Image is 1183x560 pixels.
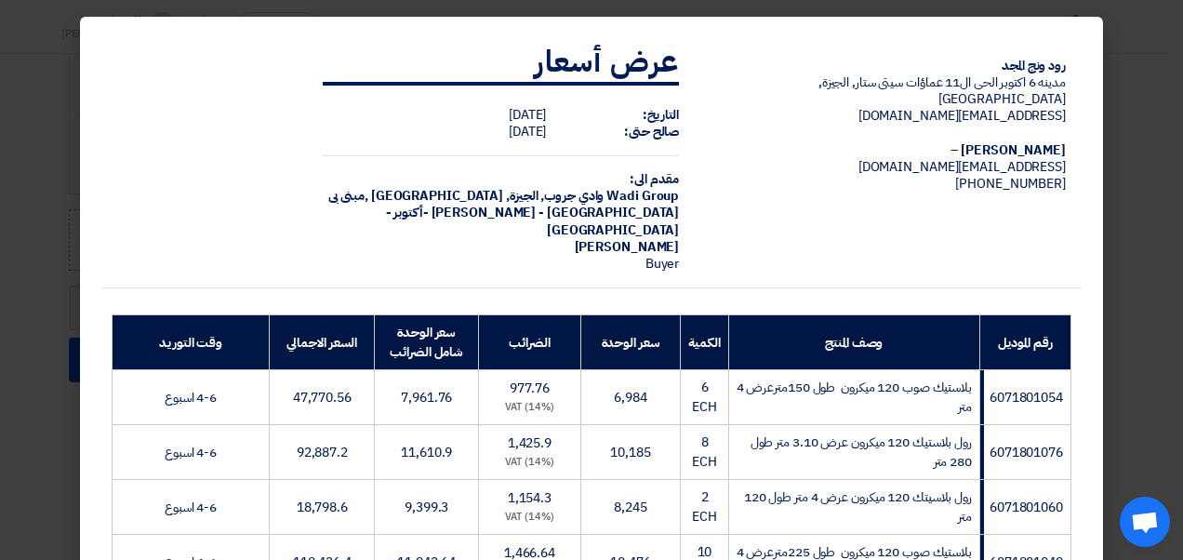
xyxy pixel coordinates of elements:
span: Buyer [645,254,680,273]
span: [PHONE_NUMBER] [955,174,1066,193]
span: [EMAIL_ADDRESS][DOMAIN_NAME] [858,106,1066,126]
span: 4-6 اسبوع [165,388,217,407]
strong: التاريخ: [643,105,679,125]
span: [EMAIL_ADDRESS][DOMAIN_NAME] [858,157,1066,177]
div: (14%) VAT [486,455,573,471]
span: مدينه 6 اكتوبر الحى ال11 عماؤات سيتى ستار, الجيزة, [GEOGRAPHIC_DATA] [818,73,1066,109]
td: 6071801076 [979,425,1070,480]
td: 6071801054 [979,370,1070,425]
div: (14%) VAT [486,510,573,526]
span: الجيزة, [GEOGRAPHIC_DATA] ,مبنى بى [GEOGRAPHIC_DATA] - [PERSON_NAME] -أكتوبر - [GEOGRAPHIC_DATA] [328,186,680,239]
th: رقم الموديل [979,315,1070,370]
th: الضرائب [479,315,581,370]
span: 6,984 [614,388,647,407]
span: [PERSON_NAME] [575,237,680,257]
span: بلاستيك صوب 120 ميكرون طول 150مترعرض 4 متر [737,378,972,417]
strong: صالح حتى: [624,122,679,141]
span: 1,154.3 [508,488,552,508]
span: 10,185 [610,443,650,462]
span: 9,399.3 [405,498,448,517]
span: 47,770.56 [293,388,352,407]
span: 18,798.6 [297,498,348,517]
span: 1,425.9 [508,433,552,453]
th: وقت التوريد [113,315,270,370]
span: 6 ECH [692,378,717,417]
strong: مقدم الى: [630,169,679,189]
span: رول بلاستيك 120 ميكرون عرض 3.10 متر طول 280 متر [751,433,972,472]
span: 4-6 اسبوع [165,443,217,462]
span: [DATE] [509,105,546,125]
th: السعر الاجمالي [270,315,375,370]
div: (14%) VAT [486,400,573,416]
span: 7,961.76 [401,388,452,407]
span: Wadi Group وادي جروب, [540,186,679,206]
span: 8 ECH [692,433,717,472]
th: سعر الوحدة شامل الضرائب [375,315,479,370]
div: [PERSON_NAME] – [709,142,1066,159]
span: رول بلاسيتك 120 ميكرون عرض 4 متر طول 120 متر [744,487,972,527]
span: 8,245 [614,498,647,517]
a: Open chat [1120,497,1170,547]
span: 92,887.2 [297,443,348,462]
span: [DATE] [509,122,546,141]
th: سعر الوحدة [580,315,680,370]
span: 2 ECH [692,487,717,527]
div: رود ونج المجد [709,58,1066,74]
strong: عرض أسعار [535,39,679,84]
span: 11,610.9 [401,443,452,462]
th: وصف المنتج [728,315,979,370]
span: 4-6 اسبوع [165,498,217,517]
span: 977.76 [510,379,550,398]
th: الكمية [681,315,728,370]
td: 6071801060 [979,480,1070,535]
